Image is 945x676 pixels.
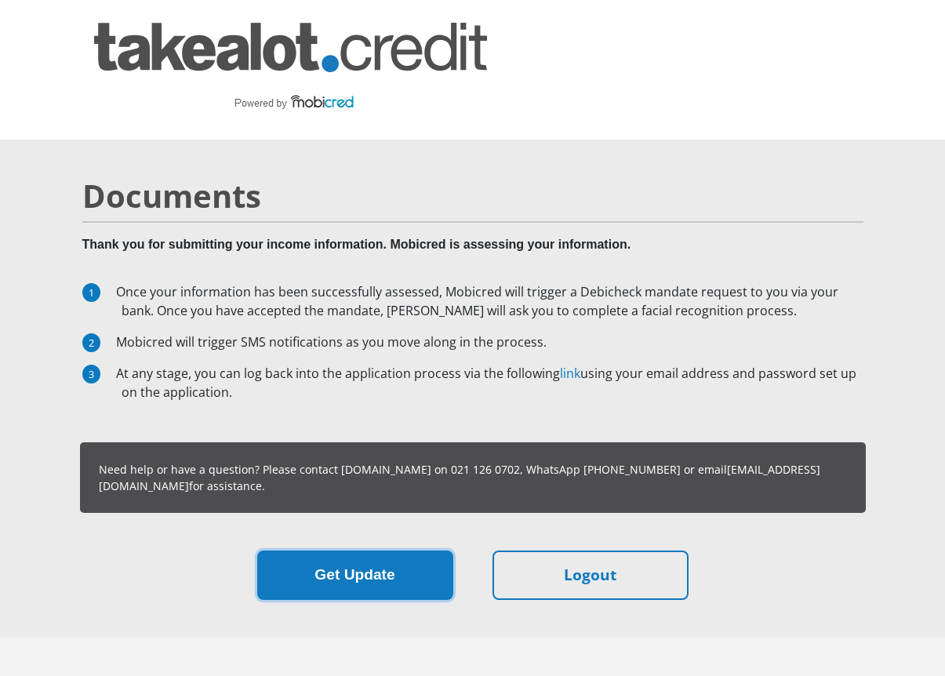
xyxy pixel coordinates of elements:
[99,461,847,494] p: Need help or have a question? Please contact [DOMAIN_NAME] on 021 126 0702, WhatsApp [PHONE_NUMBE...
[122,333,863,351] li: Mobicred will trigger SMS notifications as you move along in the process.
[122,282,863,320] li: Once your information has been successfully assessed, Mobicred will trigger a Debicheck mandate r...
[492,551,689,600] a: Logout
[560,365,580,382] a: link
[94,23,487,117] img: takealot_credit logo
[122,364,863,402] li: At any stage, you can log back into the application process via the following using your email ad...
[257,551,453,600] button: Get Update
[82,177,863,215] h2: Documents
[82,238,631,251] b: Thank you for submitting your income information. Mobicred is assessing your information.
